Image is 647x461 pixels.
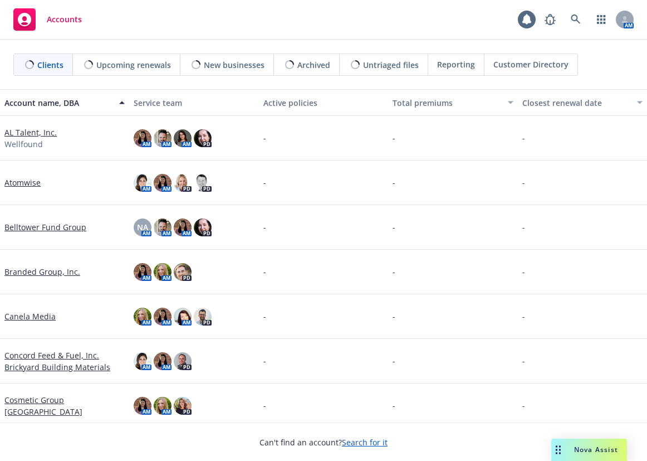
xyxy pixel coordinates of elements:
[393,177,395,188] span: -
[522,177,525,188] span: -
[4,221,86,233] a: Belltower Fund Group
[4,266,80,278] a: Branded Group, Inc.
[137,221,148,233] span: NA
[134,308,151,326] img: photo
[37,59,63,71] span: Clients
[134,263,151,281] img: photo
[263,310,266,322] span: -
[522,97,630,109] div: Closest renewal date
[388,89,517,116] button: Total premiums
[393,266,395,278] span: -
[154,263,171,281] img: photo
[551,439,627,461] button: Nova Assist
[393,355,395,367] span: -
[522,400,525,411] span: -
[342,437,388,448] a: Search for it
[134,352,151,370] img: photo
[522,310,525,322] span: -
[493,59,568,70] span: Customer Directory
[154,174,171,192] img: photo
[263,177,266,188] span: -
[154,219,171,236] img: photo
[194,219,212,236] img: photo
[204,59,264,71] span: New businesses
[590,8,612,31] a: Switch app
[574,445,618,454] span: Nova Assist
[522,266,525,278] span: -
[297,59,330,71] span: Archived
[437,59,475,70] span: Reporting
[4,310,56,322] a: Canela Media
[522,221,525,233] span: -
[154,129,171,147] img: photo
[363,59,419,71] span: Untriaged files
[134,97,254,109] div: Service team
[263,266,266,278] span: -
[263,400,266,411] span: -
[194,308,212,326] img: photo
[393,221,395,233] span: -
[154,352,171,370] img: photo
[259,89,388,116] button: Active policies
[174,219,192,236] img: photo
[522,355,525,367] span: -
[263,221,266,233] span: -
[539,8,561,31] a: Report a Bug
[134,174,151,192] img: photo
[263,132,266,144] span: -
[174,174,192,192] img: photo
[4,138,43,150] span: Wellfound
[393,132,395,144] span: -
[393,310,395,322] span: -
[4,177,41,188] a: Atomwise
[259,436,388,448] span: Can't find an account?
[174,308,192,326] img: photo
[565,8,587,31] a: Search
[4,350,125,373] a: Concord Feed & Fuel, Inc. Brickyard Building Materials
[4,127,57,138] a: AL Talent, Inc.
[393,400,395,411] span: -
[4,394,125,418] a: Cosmetic Group [GEOGRAPHIC_DATA]
[194,174,212,192] img: photo
[96,59,171,71] span: Upcoming renewals
[263,97,384,109] div: Active policies
[9,4,86,35] a: Accounts
[134,129,151,147] img: photo
[134,397,151,415] img: photo
[4,97,112,109] div: Account name, DBA
[154,308,171,326] img: photo
[518,89,647,116] button: Closest renewal date
[194,129,212,147] img: photo
[47,15,82,24] span: Accounts
[174,263,192,281] img: photo
[174,129,192,147] img: photo
[263,355,266,367] span: -
[129,89,258,116] button: Service team
[174,352,192,370] img: photo
[174,397,192,415] img: photo
[393,97,501,109] div: Total premiums
[522,132,525,144] span: -
[154,397,171,415] img: photo
[551,439,565,461] div: Drag to move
